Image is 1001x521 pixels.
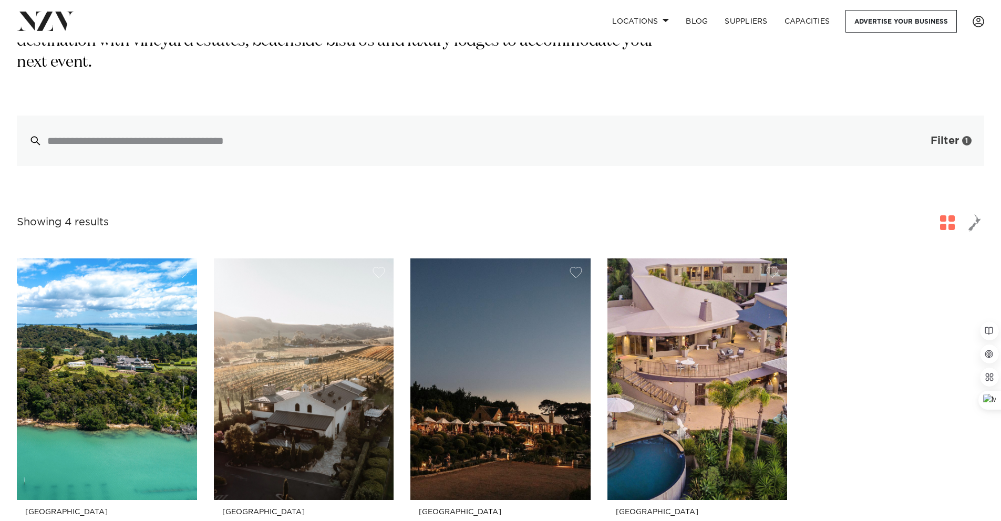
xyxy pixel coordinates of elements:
a: Capacities [776,10,839,33]
button: Filter1 [897,116,984,166]
small: [GEOGRAPHIC_DATA] [419,508,582,516]
div: Showing 4 results [17,214,109,231]
small: [GEOGRAPHIC_DATA] [25,508,189,516]
div: 1 [962,136,972,145]
span: Filter [931,136,959,146]
img: nzv-logo.png [17,12,74,30]
small: [GEOGRAPHIC_DATA] [222,508,386,516]
a: Locations [604,10,677,33]
img: Aerial view of Putiki Estate on Waiheke Island [17,258,197,500]
a: Advertise your business [845,10,957,33]
a: SUPPLIERS [716,10,776,33]
small: [GEOGRAPHIC_DATA] [616,508,779,516]
a: BLOG [677,10,716,33]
